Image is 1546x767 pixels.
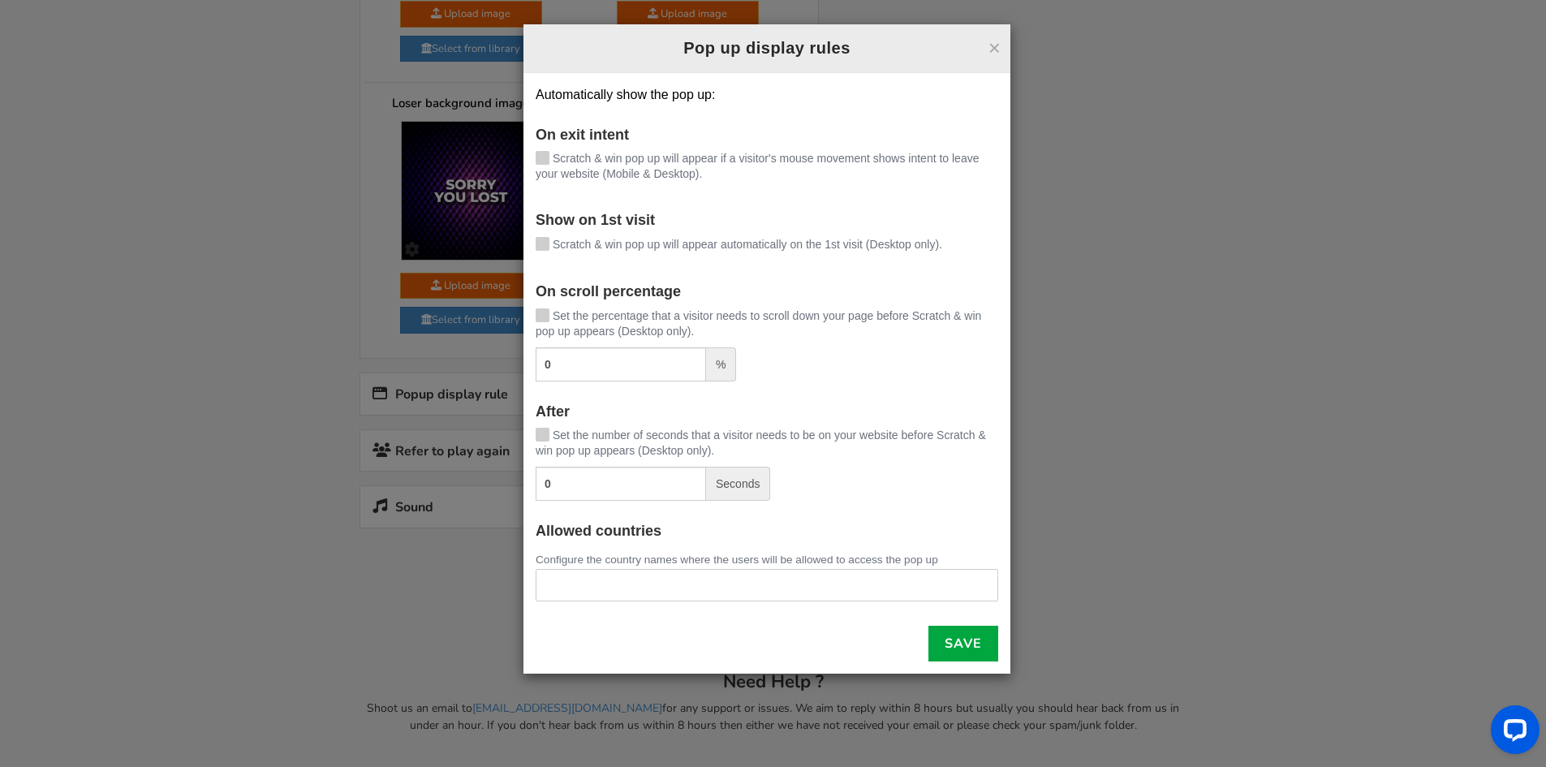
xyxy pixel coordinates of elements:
input: I would like to receive updates and marketing emails. We will treat your information with respect... [32,451,44,463]
strong: FEELING LUCKY? PLAY NOW! [62,343,244,361]
label: I would like to receive updates and marketing emails. We will treat your information with respect... [32,453,275,500]
a: click here [248,6,290,17]
span: Set the number of seconds that a visitor needs to be on your website before Scratch & win pop up ... [536,429,986,457]
span: Set the percentage that a visitor needs to scroll down your page before Scratch & win pop up appe... [536,309,981,338]
button: × [988,37,1001,58]
small: Configure the country names where the users will be allowed to access the pop up [536,554,938,566]
a: Save [928,626,998,661]
h4: Allowed countries [536,524,998,540]
span: Scratch & win pop up will appear if a visitor's mouse movement shows intent to leave your website... [536,152,979,180]
p: Automatically show the pop up: [536,85,998,105]
iframe: LiveChat chat widget [1478,699,1546,767]
h2: Pop up display rules [536,37,998,60]
span: Scratch & win pop up will appear automatically on the 1st visit (Desktop only). [553,238,942,251]
img: appsmav-footer-credit.png [90,591,217,604]
h4: After [536,404,998,420]
h4: On scroll percentage [536,284,998,300]
button: TRY YOUR LUCK! [32,516,275,545]
span: Seconds [706,467,770,501]
h4: On exit intent [536,127,998,144]
span: % [706,347,736,381]
h4: Show on 1st visit [536,213,998,229]
label: Email [32,386,62,403]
